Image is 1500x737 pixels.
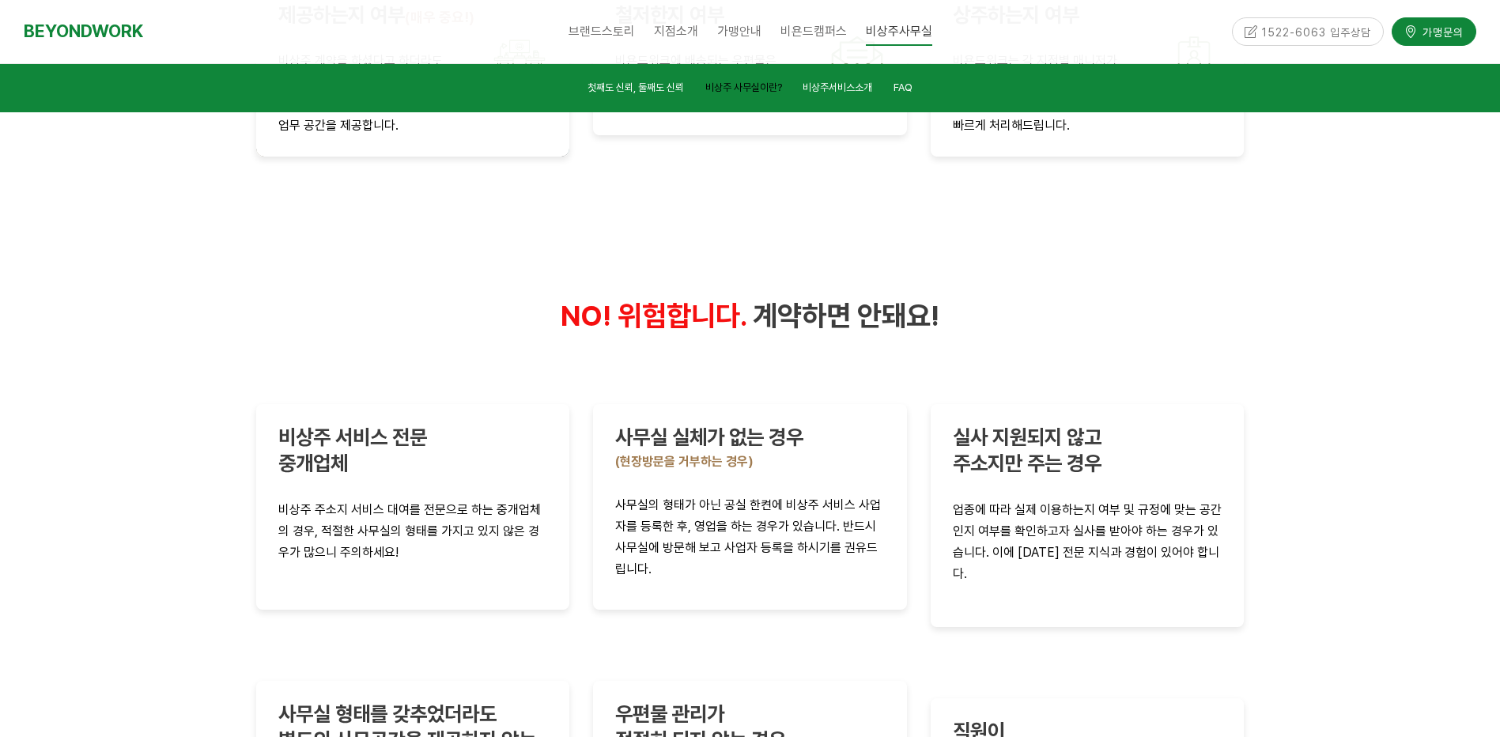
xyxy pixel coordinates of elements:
p: 업무 공간을 제공합니다. [278,115,548,136]
strong: 사무실 형태를 갖추었더라도 [278,701,497,726]
span: 브랜드스토리 [569,24,635,39]
span: 가맹안내 [717,24,761,39]
strong: 우편물 관리가 [615,701,724,726]
span: 계약하면 안돼요! [753,299,939,333]
strong: 비상주 서비스 전문 [278,425,427,449]
a: 비상주서비스소개 [803,79,872,100]
span: 첫째도 신뢰, 둘째도 신뢰 [588,81,684,93]
a: FAQ [894,79,912,100]
a: 브랜드스토리 [559,12,644,51]
strong: 중개업체 [278,451,348,475]
a: 가맹문의 [1392,17,1476,45]
p: 업종에 따라 실제 이용하는지 여부 및 규정에 맞는 공간인지 여부를 확인하고자 실사를 받아야 하는 경우가 있습니다. 이에 [DATE] 전문 지식과 경험이 있어야 합니다. [953,499,1222,585]
strong: 주소지만 주는 경우 [953,451,1101,475]
span: 비상주 사무실이란? [705,81,782,93]
p: 비상주 주소지 서비스 대여를 전문으로 하는 중개업체의 경우, 적절한 사무실의 형태를 가지고 있지 않은 경우가 많으니 주의하세요! [278,499,548,564]
a: 비상주사무실 [856,12,942,51]
span: 지점소개 [654,24,698,39]
a: 비욘드캠퍼스 [771,12,856,51]
p: 빠르게 처리해드립니다. [953,115,1222,136]
p: 사무실의 형태가 아닌 공실 한켠에 비상주 서비스 사업자를 등록한 후, 영업을 하는 경우가 있습니다. 반드시 사무실에 방문해 보고 사업자 등록을 하시기를 권유드립니다. [615,494,885,580]
a: 비상주 사무실이란? [705,79,782,100]
span: 비상주사무실 [866,18,932,46]
span: FAQ [894,81,912,93]
span: 가맹문의 [1418,25,1464,40]
a: 가맹안내 [708,12,771,51]
a: BEYONDWORK [24,17,143,46]
strong: 사무실 실체가 없는 경우 [615,425,803,449]
span: 비상주서비스소개 [803,81,872,93]
strong: (현장방문을 거부하는 경우) [615,454,754,469]
strong: 실사 지원되지 않고 [953,425,1101,449]
a: 첫째도 신뢰, 둘째도 신뢰 [588,79,684,100]
span: NO! [561,299,611,333]
span: 위험합니다. [618,299,746,333]
span: 비욘드캠퍼스 [780,24,847,39]
a: 지점소개 [644,12,708,51]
